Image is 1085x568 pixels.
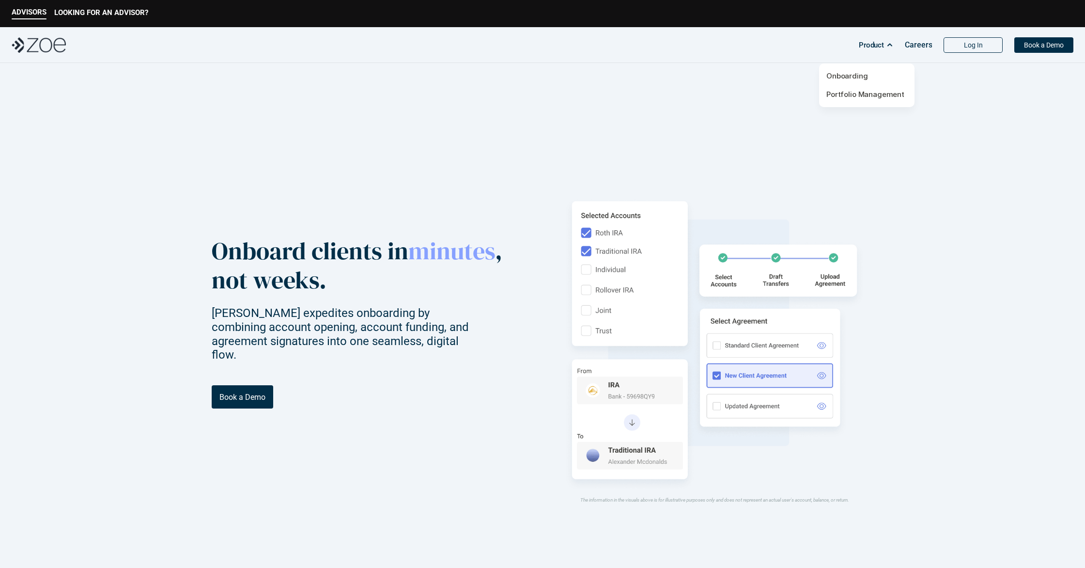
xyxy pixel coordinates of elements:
[212,237,508,295] p: Onboard clients in , not weeks.
[212,306,486,362] p: [PERSON_NAME] expedites onboarding by combining account opening, account funding, and agreement s...
[944,37,1003,53] a: Log In
[219,393,265,402] p: Book a Demo
[905,35,932,55] a: Careers
[580,498,849,503] em: The information in the visuals above is for illustrative purposes only and does not represent an ...
[212,386,273,409] a: Book a Demo
[1014,37,1073,53] a: Book a Demo
[859,38,884,52] p: Product
[54,8,148,17] p: LOOKING FOR AN ADVISOR?
[905,40,932,49] p: Careers
[964,41,983,49] p: Log In
[408,234,495,268] span: minutes
[1024,41,1064,49] p: Book a Demo
[826,71,868,80] a: Onboarding
[826,90,904,99] a: Portfolio Management
[12,8,46,16] p: ADVISORS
